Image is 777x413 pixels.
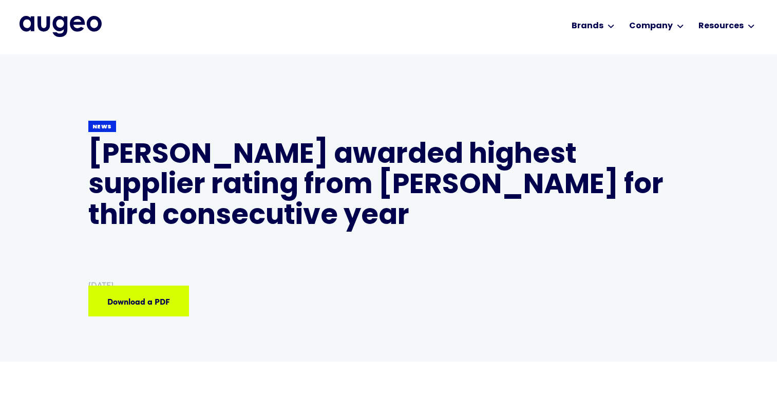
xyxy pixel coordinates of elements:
[88,141,689,232] h1: [PERSON_NAME] awarded highest supplier rating from [PERSON_NAME] for third consecutive year
[88,286,189,316] a: Download a PDF
[20,16,102,36] a: home
[629,20,673,32] div: Company
[572,20,603,32] div: Brands
[92,123,112,131] div: News
[698,20,744,32] div: Resources
[88,280,113,292] div: [DATE]
[20,16,102,36] img: Augeo's full logo in midnight blue.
